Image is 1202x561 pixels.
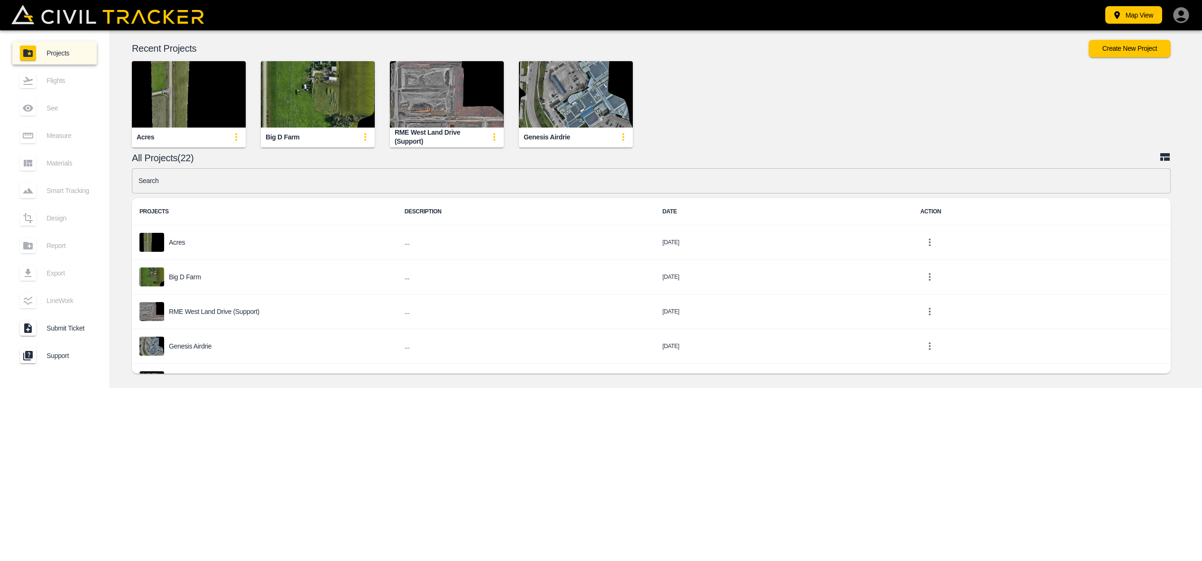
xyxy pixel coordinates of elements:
th: ACTION [913,198,1171,225]
h6: ... [405,271,647,283]
p: Recent Projects [132,45,1089,52]
img: project-image [139,337,164,356]
a: Projects [12,42,97,64]
div: RME West Land Drive (Support) [395,128,485,146]
th: PROJECTS [132,198,397,225]
td: [DATE] [655,329,913,364]
h6: ... [405,340,647,352]
img: Big D Farm [261,61,375,128]
a: Support [12,344,97,367]
img: Acres [132,61,246,128]
p: Genesis Airdrie [169,342,212,350]
p: RME West Land Drive (Support) [169,308,259,315]
h6: ... [405,306,647,318]
button: update-card-details [485,128,504,147]
p: Big D Farm [169,273,201,281]
button: update-card-details [614,128,633,147]
th: DATE [655,198,913,225]
div: Big D Farm [266,133,299,142]
th: DESCRIPTION [397,198,655,225]
div: Acres [137,133,154,142]
span: Submit Ticket [46,324,89,332]
button: Create New Project [1089,40,1171,57]
img: RME West Land Drive (Support) [390,61,504,128]
img: Genesis Airdrie [519,61,633,128]
button: update-card-details [356,128,375,147]
td: [DATE] [655,225,913,260]
img: project-image [139,267,164,286]
td: [DATE] [655,294,913,329]
span: Projects [46,49,89,57]
img: Civil Tracker [11,5,204,25]
img: project-image [139,233,164,252]
div: Genesis Airdrie [524,133,570,142]
h6: ... [405,237,647,248]
img: project-image [139,371,164,390]
p: All Projects(22) [132,154,1159,162]
img: project-image [139,302,164,321]
span: Support [46,352,89,359]
button: Map View [1105,6,1162,24]
td: [DATE] [655,260,913,294]
button: update-card-details [227,128,246,147]
p: Acres [169,239,185,246]
a: Submit Ticket [12,317,97,340]
td: [DATE] [655,364,913,398]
